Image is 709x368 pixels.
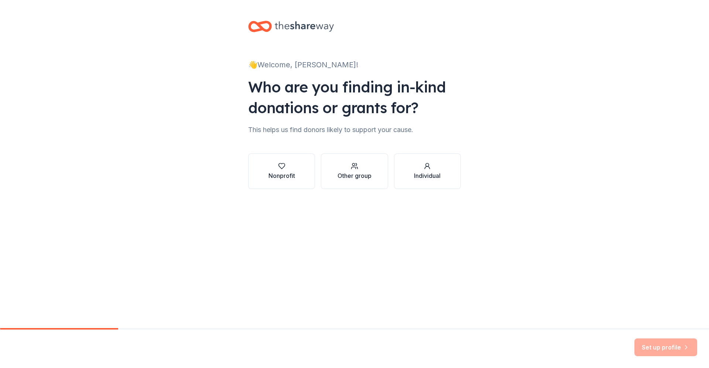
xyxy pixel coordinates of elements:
[268,171,295,180] div: Nonprofit
[248,124,461,136] div: This helps us find donors likely to support your cause.
[248,153,315,189] button: Nonprofit
[248,59,461,71] div: 👋 Welcome, [PERSON_NAME]!
[338,171,371,180] div: Other group
[394,153,461,189] button: Individual
[321,153,388,189] button: Other group
[414,171,441,180] div: Individual
[248,77,461,118] div: Who are you finding in-kind donations or grants for?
